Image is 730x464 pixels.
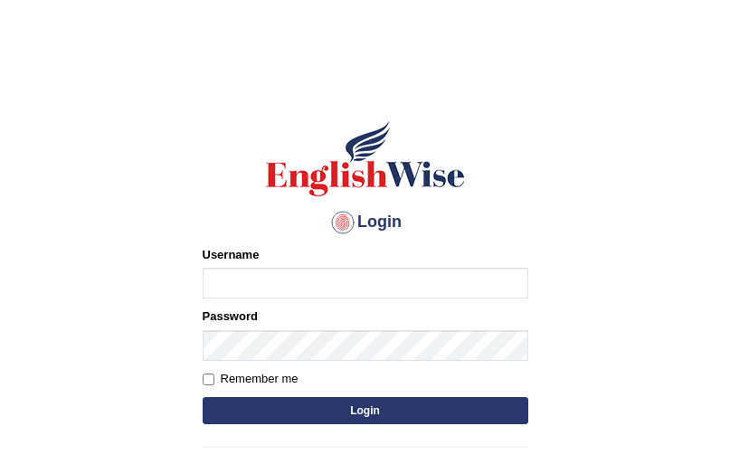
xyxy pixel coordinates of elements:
img: Logo of English Wise sign in for intelligent practice with AI [262,118,469,199]
label: Password [203,308,258,325]
input: Remember me [203,374,214,385]
label: Username [203,246,260,263]
label: Remember me [203,370,299,388]
h4: Login [203,208,528,237]
button: Login [203,397,528,424]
